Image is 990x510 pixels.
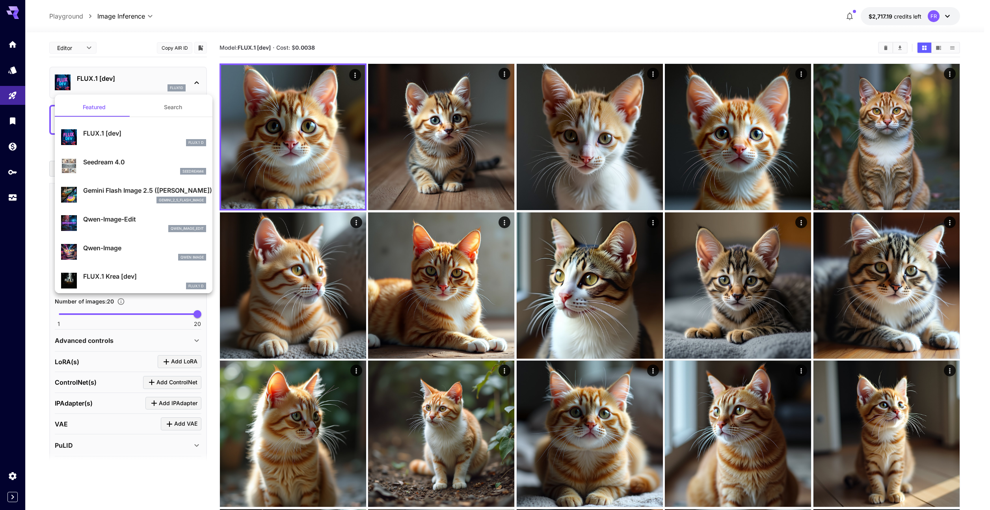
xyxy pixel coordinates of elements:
p: Qwen-Image [83,243,206,253]
p: gemini_2_5_flash_image [159,197,204,203]
button: Featured [55,98,134,117]
p: Seedream 4.0 [83,157,206,167]
div: Seedream 4.0seedream4 [61,154,206,178]
div: Qwen-Image-Editqwen_image_edit [61,211,206,235]
button: Search [134,98,212,117]
p: qwen_image_edit [171,226,204,231]
div: Gemini Flash Image 2.5 ([PERSON_NAME])gemini_2_5_flash_image [61,182,206,207]
div: FLUX.1 [dev]FLUX.1 D [61,125,206,149]
p: seedream4 [182,169,204,174]
div: FLUX.1 Krea [dev]FLUX.1 D [61,268,206,292]
p: FLUX.1 D [188,140,204,145]
p: FLUX.1 Krea [dev] [83,272,206,281]
p: Gemini Flash Image 2.5 ([PERSON_NAME]) [83,186,206,195]
p: Qwen-Image-Edit [83,214,206,224]
p: FLUX.1 D [188,283,204,289]
div: Qwen-ImageQwen Image [61,240,206,264]
p: Qwen Image [181,255,204,260]
p: FLUX.1 [dev] [83,128,206,138]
